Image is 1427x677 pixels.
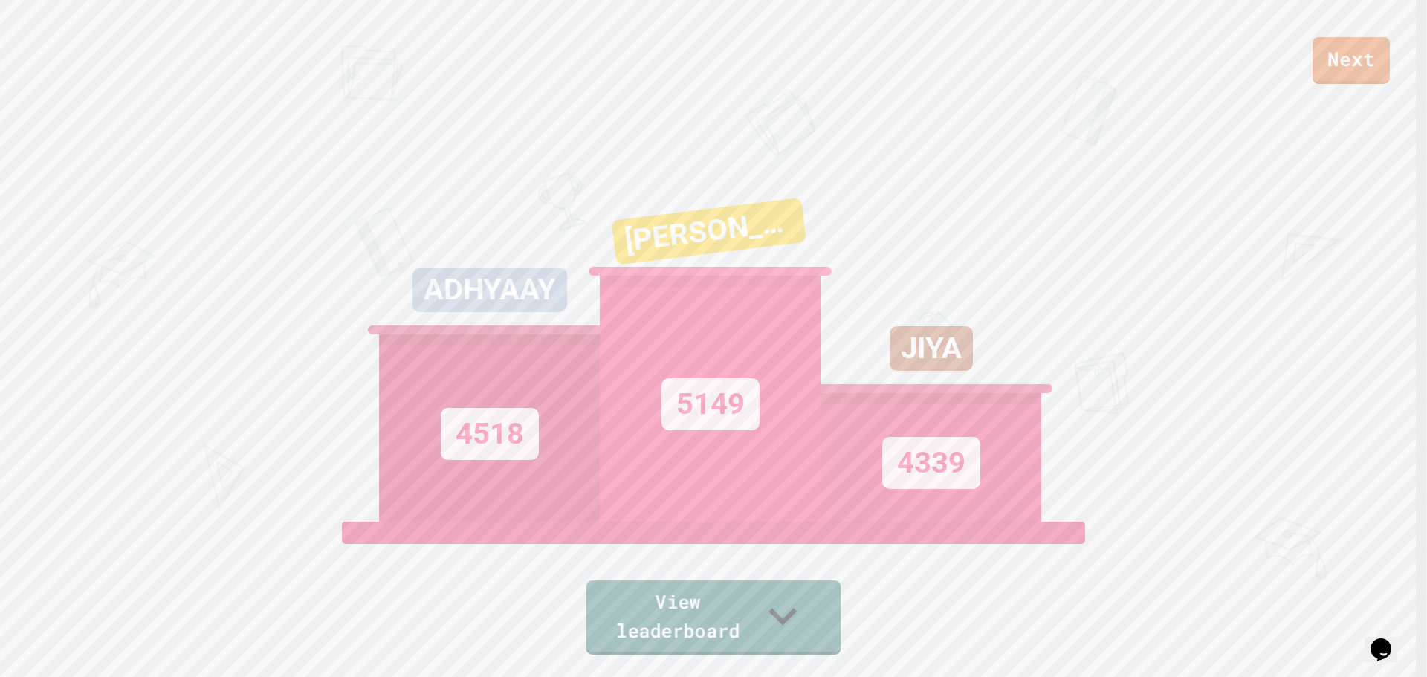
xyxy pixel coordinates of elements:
div: 4339 [882,437,980,489]
a: Next [1313,37,1390,84]
iframe: chat widget [1365,618,1412,662]
div: ADHYAAY [412,268,567,312]
div: 5149 [661,378,760,430]
a: View leaderboard [586,580,841,655]
div: 4518 [441,408,539,460]
div: JIYA [890,326,973,371]
div: [PERSON_NAME] [612,198,806,265]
